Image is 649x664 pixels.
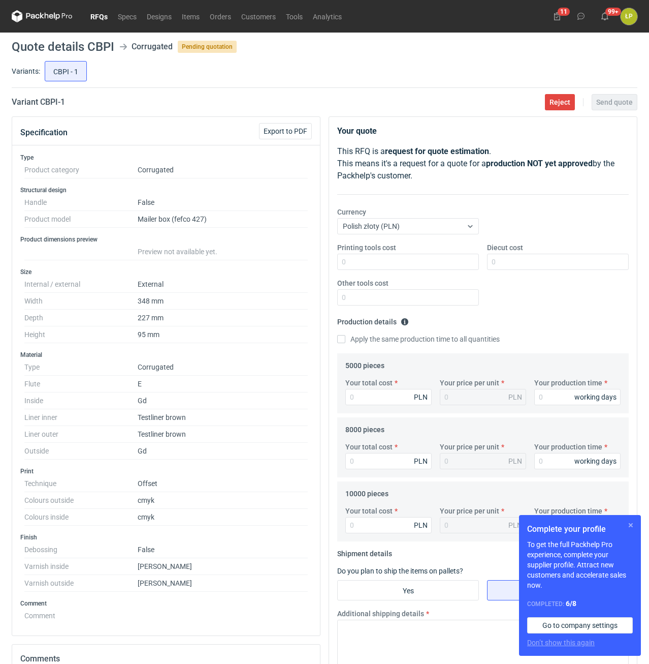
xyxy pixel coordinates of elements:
[138,162,308,178] dd: Corrugated
[337,609,424,619] label: Additional shipping details
[24,541,138,558] dt: Debossing
[487,580,629,600] label: No
[527,598,633,609] div: Completed:
[24,310,138,326] dt: Depth
[20,186,312,194] h3: Structural design
[414,392,428,402] div: PLN
[24,426,138,443] dt: Liner outer
[414,456,428,466] div: PLN
[178,41,237,53] span: Pending quotation
[440,442,499,452] label: Your price per unit
[12,41,114,53] h1: Quote details CBPI
[20,467,312,475] h3: Print
[621,8,637,25] div: Łukasz Postawa
[138,475,308,492] dd: Offset
[592,94,637,110] button: Send quote
[20,599,312,608] h3: Comment
[24,409,138,426] dt: Liner inner
[24,475,138,492] dt: Technique
[20,154,312,162] h3: Type
[177,10,205,22] a: Items
[138,393,308,409] dd: Gd
[24,608,138,620] dt: Comment
[345,453,432,469] input: 0
[549,8,565,24] button: 11
[337,145,629,182] p: This RFQ is a . This means it's a request for a quote for a by the Packhelp's customer.
[534,453,621,469] input: 0
[113,10,142,22] a: Specs
[138,211,308,228] dd: Mailer box (fefco 427)
[24,194,138,211] dt: Handle
[24,211,138,228] dt: Product model
[345,517,432,533] input: 0
[138,575,308,592] dd: [PERSON_NAME]
[486,159,593,168] strong: production NOT yet approved
[440,378,499,388] label: Your price per unit
[138,276,308,293] dd: External
[440,506,499,516] label: Your price per unit
[337,243,396,253] label: Printing tools cost
[12,10,73,22] svg: Packhelp Pro
[236,10,281,22] a: Customers
[20,351,312,359] h3: Material
[545,94,575,110] button: Reject
[12,96,65,108] h2: Variant CBPI - 1
[343,222,400,230] span: Polish złoty (PLN)
[549,99,570,106] span: Reject
[345,378,393,388] label: Your total cost
[45,61,87,81] label: CBPI - 1
[337,314,409,326] legend: Production details
[337,278,388,288] label: Other tools cost
[138,326,308,343] dd: 95 mm
[85,10,113,22] a: RFQs
[345,357,384,370] legend: 5000 pieces
[574,456,616,466] div: working days
[138,492,308,509] dd: cmyk
[527,638,595,648] button: Don’t show this again
[205,10,236,22] a: Orders
[24,558,138,575] dt: Varnish inside
[138,248,217,256] span: Preview not available yet.
[534,378,602,388] label: Your production time
[337,289,479,306] input: 0
[337,580,479,600] label: Yes
[138,194,308,211] dd: False
[281,10,308,22] a: Tools
[621,8,637,25] button: ŁP
[345,486,388,498] legend: 10000 pieces
[534,506,602,516] label: Your production time
[138,359,308,376] dd: Corrugated
[20,120,68,145] button: Specification
[345,442,393,452] label: Your total cost
[337,546,392,558] legend: Shipment details
[24,162,138,178] dt: Product category
[20,533,312,541] h3: Finish
[508,392,522,402] div: PLN
[138,376,308,393] dd: E
[527,523,633,535] h1: Complete your profile
[337,207,366,217] label: Currency
[20,235,312,244] h3: Product dimensions preview
[487,243,523,253] label: Diecut cost
[345,389,432,405] input: 0
[24,509,138,526] dt: Colours inside
[527,617,633,633] a: Go to company settings
[24,276,138,293] dt: Internal / external
[414,520,428,530] div: PLN
[574,392,616,402] div: working days
[597,8,613,24] button: 99+
[138,558,308,575] dd: [PERSON_NAME]
[534,389,621,405] input: 0
[337,254,479,270] input: 0
[566,599,576,608] strong: 6 / 8
[596,99,633,106] span: Send quote
[138,541,308,558] dd: False
[337,567,463,575] label: Do you plan to ship the items on pallets?
[345,421,384,434] legend: 8000 pieces
[24,575,138,592] dt: Varnish outside
[138,409,308,426] dd: Testliner brown
[138,310,308,326] dd: 227 mm
[24,326,138,343] dt: Height
[24,492,138,509] dt: Colours outside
